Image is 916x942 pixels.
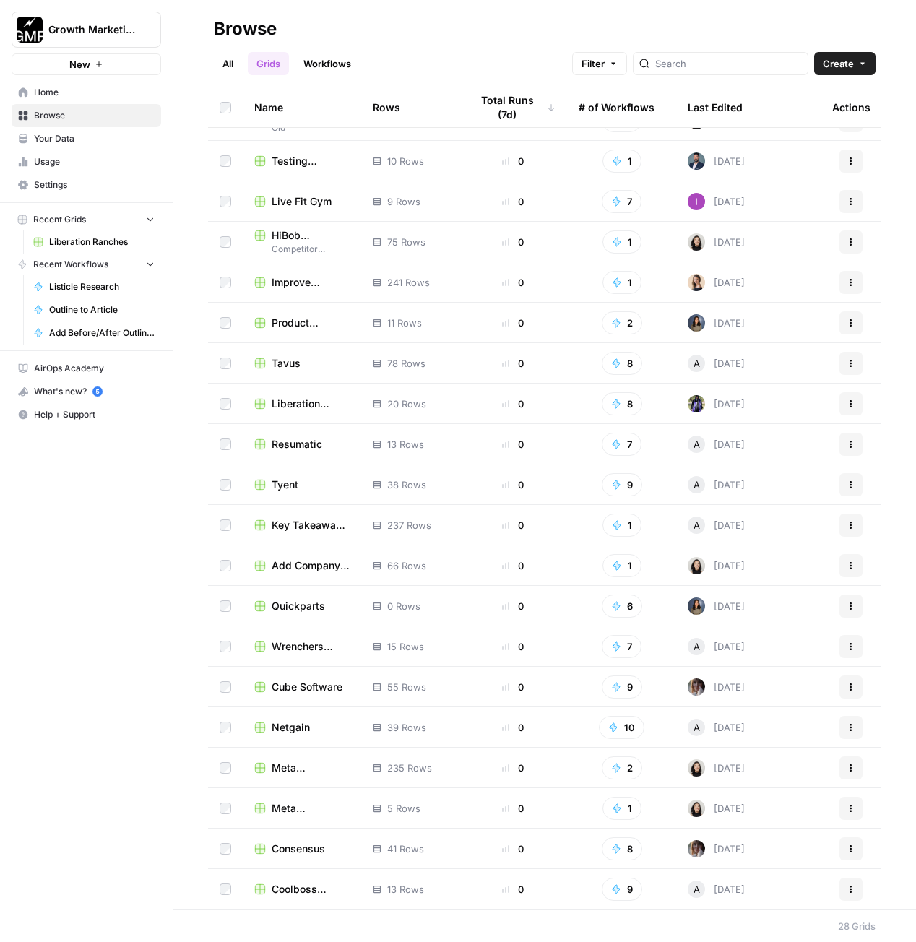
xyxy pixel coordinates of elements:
[694,720,700,735] span: A
[387,397,426,411] span: 20 Rows
[33,213,86,226] span: Recent Grids
[470,518,556,532] div: 0
[387,842,424,856] span: 41 Rows
[387,235,425,249] span: 75 Rows
[688,759,705,777] img: t5ef5oef8zpw1w4g2xghobes91mw
[254,882,350,896] a: Coolboss (Bendpak)
[272,194,332,209] span: Live Fit Gym
[49,327,155,340] span: Add Before/After Outline to KB
[12,357,161,380] a: AirOps Academy
[602,352,642,375] button: 8
[387,275,430,290] span: 241 Rows
[12,381,160,402] div: What's new?
[254,194,350,209] a: Live Fit Gym
[602,878,642,901] button: 9
[12,150,161,173] a: Usage
[92,386,103,397] a: 5
[694,356,700,371] span: A
[272,518,350,532] span: Key Takeaways Grid
[688,840,745,857] div: [DATE]
[602,433,641,456] button: 7
[254,154,350,168] a: Testing Technical SEO Recommendations
[272,228,350,243] span: HiBob Competitor Research
[214,52,242,75] a: All
[470,275,556,290] div: 0
[688,274,745,291] div: [DATE]
[688,233,705,251] img: t5ef5oef8zpw1w4g2xghobes91mw
[823,56,854,71] span: Create
[602,756,642,779] button: 2
[27,230,161,254] a: Liberation Ranches
[387,518,431,532] span: 237 Rows
[49,303,155,316] span: Outline to Article
[272,801,350,816] span: Meta Description (from slug)
[12,104,161,127] a: Browse
[272,478,298,492] span: Tyent
[602,595,642,618] button: 6
[387,801,420,816] span: 5 Rows
[655,56,802,71] input: Search
[694,437,700,451] span: A
[387,599,420,613] span: 0 Rows
[602,554,641,577] button: 1
[248,52,289,75] a: Grids
[34,178,155,191] span: Settings
[602,271,641,294] button: 1
[254,87,350,127] div: Name
[602,311,642,334] button: 2
[254,680,350,694] a: Cube Software
[12,81,161,104] a: Home
[688,638,745,655] div: [DATE]
[582,56,605,71] span: Filter
[688,476,745,493] div: [DATE]
[602,190,641,213] button: 7
[688,719,745,736] div: [DATE]
[387,194,420,209] span: 9 Rows
[688,436,745,453] div: [DATE]
[254,397,350,411] a: Liberation Ranches
[688,678,705,696] img: rw7z87w77s6b6ah2potetxv1z3h6
[272,882,350,896] span: Coolboss (Bendpak)
[254,437,350,451] a: Resumatic
[694,518,700,532] span: A
[694,882,700,896] span: A
[254,275,350,290] a: Improve Technical SEO for Page
[688,881,745,898] div: [DATE]
[688,557,705,574] img: t5ef5oef8zpw1w4g2xghobes91mw
[470,437,556,451] div: 0
[12,403,161,426] button: Help + Support
[688,314,705,332] img: q840ambyqsdkpt4363qgssii3vef
[602,514,641,537] button: 1
[470,356,556,371] div: 0
[470,397,556,411] div: 0
[387,680,426,694] span: 55 Rows
[69,57,90,72] span: New
[387,761,432,775] span: 235 Rows
[12,173,161,196] a: Settings
[254,558,350,573] a: Add Company Research for Listicles Grid
[688,800,745,817] div: [DATE]
[694,478,700,492] span: A
[688,193,705,210] img: m5zafh0s3d5c7chjg3kbdx05aguc
[387,558,426,573] span: 66 Rows
[272,316,350,330] span: Product Description Paragraphs Grid
[602,635,641,658] button: 7
[387,478,426,492] span: 38 Rows
[688,233,745,251] div: [DATE]
[27,298,161,321] a: Outline to Article
[470,558,556,573] div: 0
[272,720,310,735] span: Netgain
[254,599,350,613] a: Quickparts
[602,473,642,496] button: 9
[27,321,161,345] a: Add Before/After Outline to KB
[688,597,705,615] img: q840ambyqsdkpt4363qgssii3vef
[688,597,745,615] div: [DATE]
[579,87,654,127] div: # of Workflows
[272,599,325,613] span: Quickparts
[470,154,556,168] div: 0
[688,678,745,696] div: [DATE]
[688,152,705,170] img: jrd6ikup9gpyh0upjqburideahnd
[254,761,350,775] a: Meta Descriptions
[295,52,360,75] a: Workflows
[688,557,745,574] div: [DATE]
